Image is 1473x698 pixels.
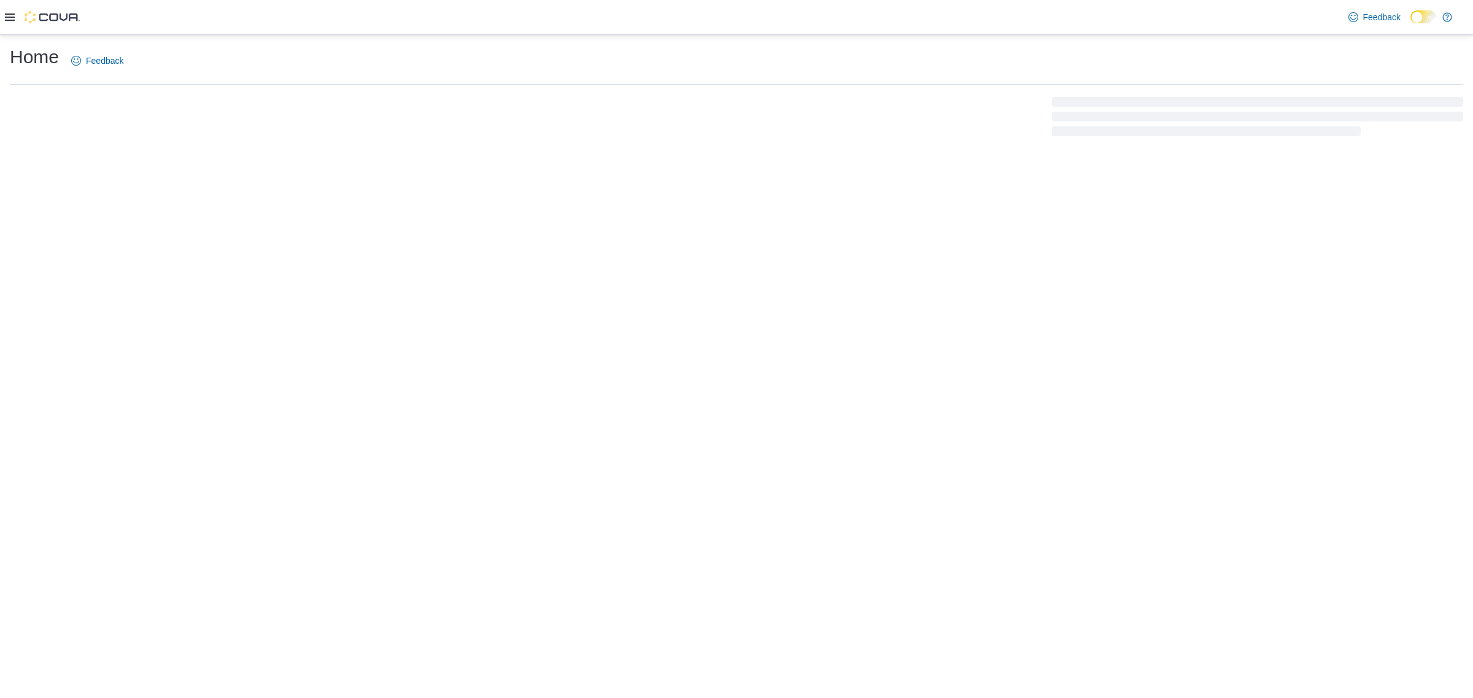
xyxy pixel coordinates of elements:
[1052,99,1463,139] span: Loading
[25,11,80,23] img: Cova
[1343,5,1405,29] a: Feedback
[1410,23,1411,24] span: Dark Mode
[66,48,128,73] a: Feedback
[10,45,59,69] h1: Home
[86,55,123,67] span: Feedback
[1410,10,1436,23] input: Dark Mode
[1363,11,1401,23] span: Feedback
